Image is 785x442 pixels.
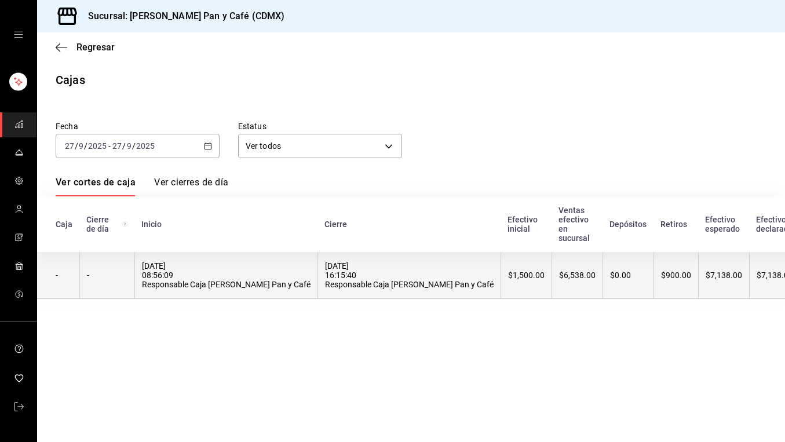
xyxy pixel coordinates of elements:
input: ---- [87,141,107,151]
input: -- [126,141,132,151]
div: Cierre [324,220,494,229]
button: open drawer [14,30,23,39]
div: $0.00 [610,271,647,280]
div: Retiros [660,220,691,229]
span: / [75,141,78,151]
div: Efectivo inicial [507,215,545,233]
div: Inicio [141,220,311,229]
div: [DATE] 08:56:09 Responsable Caja [PERSON_NAME] Pan y Café [142,261,311,289]
div: navigation tabs [56,177,228,196]
svg: El número de cierre de día es consecutivo y consolida todos los cortes de caja previos en un únic... [122,220,127,229]
a: Ver cortes de caja [56,177,136,196]
div: [DATE] 16:15:40 Responsable Caja [PERSON_NAME] Pan y Café [325,261,494,289]
span: / [132,141,136,151]
label: Estatus [238,122,402,130]
input: -- [112,141,122,151]
div: - [87,271,127,280]
input: -- [64,141,75,151]
input: ---- [136,141,155,151]
a: Ver cierres de día [154,177,228,196]
div: Ventas efectivo en sucursal [558,206,596,243]
span: - [108,141,111,151]
span: Regresar [76,42,115,53]
div: $1,500.00 [508,271,545,280]
span: / [84,141,87,151]
span: / [122,141,126,151]
div: Depósitos [609,220,647,229]
div: Ver todos [238,134,402,158]
label: Fecha [56,122,220,130]
div: $900.00 [661,271,691,280]
div: $7,138.00 [706,271,742,280]
div: Efectivo esperado [705,215,742,233]
div: Cierre de día [86,215,127,233]
div: - [56,271,72,280]
input: -- [78,141,84,151]
button: Regresar [56,42,115,53]
div: Caja [56,220,72,229]
h3: Sucursal: [PERSON_NAME] Pan y Café (CDMX) [79,9,284,23]
div: Cajas [56,71,85,89]
div: $6,538.00 [559,271,596,280]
